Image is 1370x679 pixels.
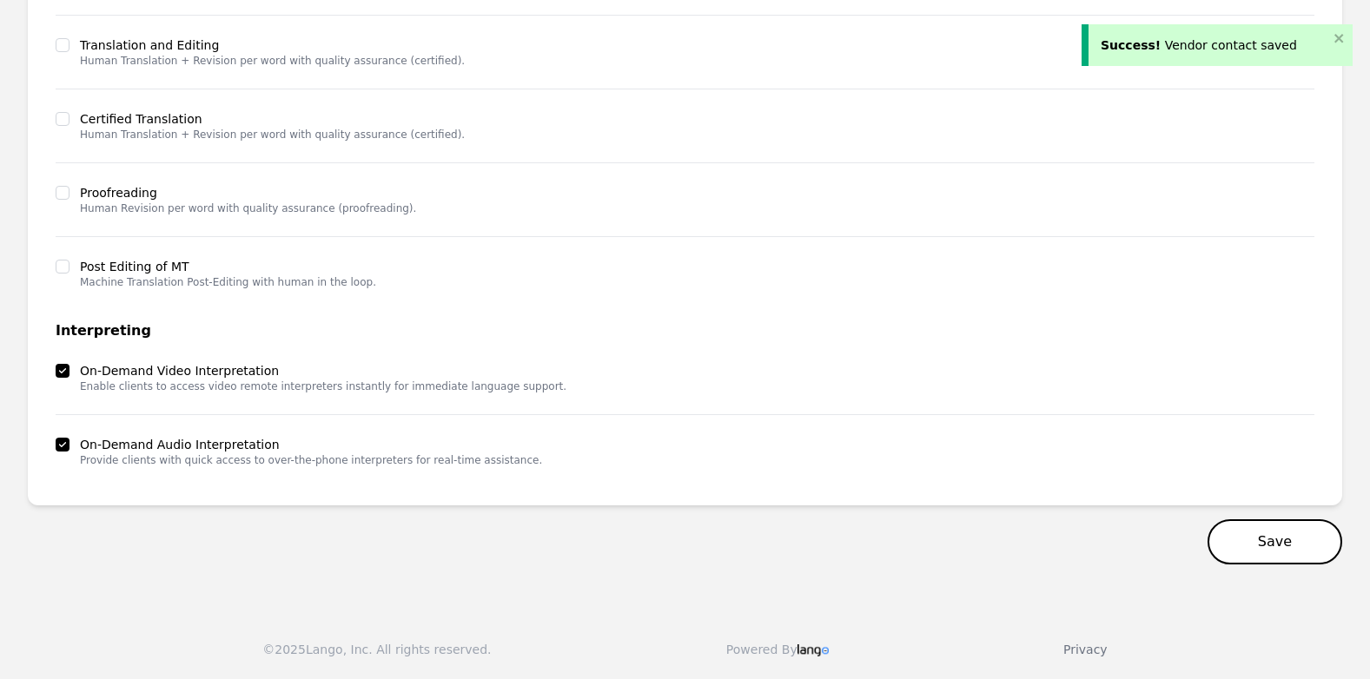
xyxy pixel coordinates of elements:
[80,436,542,453] label: On-Demand Audio Interpretation
[80,184,416,201] label: Proofreading
[80,379,566,393] p: Enable clients to access video remote interpreters instantly for immediate language support.
[1063,643,1108,656] a: Privacy
[726,641,829,658] div: Powered By
[80,275,376,289] p: Machine Translation Post-Editing with human in the loop.
[56,320,1314,341] h3: Interpreting
[80,128,465,142] p: Human Translation + Revision per word with quality assurance (certified).
[80,362,566,379] label: On-Demand Video Interpretation
[80,110,465,128] label: Certified Translation
[1208,519,1342,564] button: Save
[80,258,376,275] label: Post Editing of MT
[798,644,829,656] img: Logo
[80,36,465,54] label: Translation and Editing
[1101,36,1328,54] div: Vendor contact saved
[80,453,542,467] p: Provide clients with quick access to over-the-phone interpreters for real-time assistance.
[80,54,465,68] p: Human Translation + Revision per word with quality assurance (certified).
[1101,38,1161,52] span: Success!
[1334,31,1346,45] button: close
[80,201,416,215] p: Human Revision per word with quality assurance (proofreading).
[262,641,491,658] div: © 2025 Lango, Inc. All rights reserved.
